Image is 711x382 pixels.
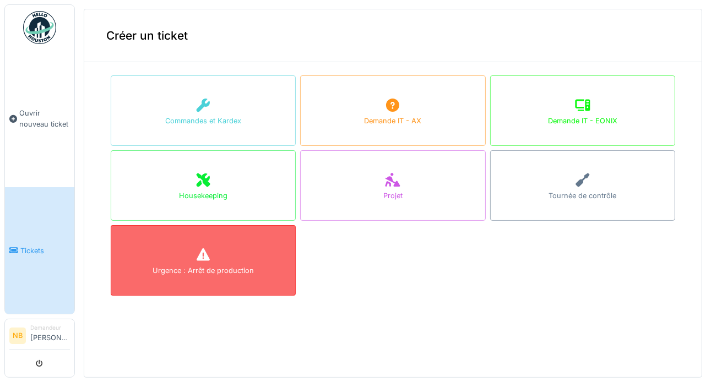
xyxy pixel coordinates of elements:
div: Demande IT - EONIX [548,116,617,126]
div: Créer un ticket [84,9,702,62]
li: [PERSON_NAME] [30,324,70,347]
div: Tournée de contrôle [549,190,616,201]
div: Demande IT - AX [364,116,421,126]
div: Demandeur [30,324,70,332]
a: Ouvrir nouveau ticket [5,50,74,187]
span: Ouvrir nouveau ticket [19,108,70,129]
div: Commandes et Kardex [165,116,241,126]
img: Badge_color-CXgf-gQk.svg [23,11,56,44]
div: Projet [383,190,403,201]
a: NB Demandeur[PERSON_NAME] [9,324,70,350]
div: Urgence : Arrêt de production [153,265,254,276]
a: Tickets [5,187,74,314]
li: NB [9,328,26,344]
span: Tickets [20,245,70,256]
div: Housekeeping [179,190,227,201]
